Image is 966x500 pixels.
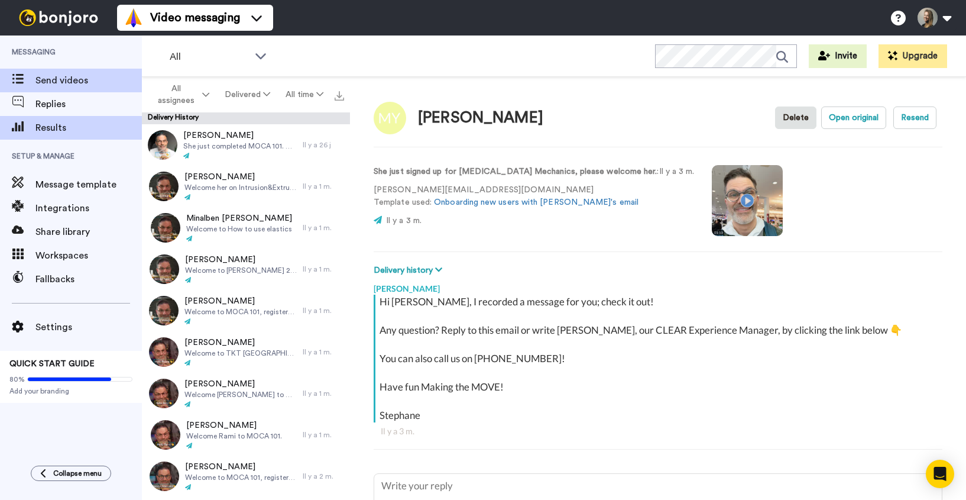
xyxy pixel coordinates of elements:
[142,112,350,124] div: Delivery History
[35,320,142,334] span: Settings
[9,386,132,396] span: Add your branding
[303,472,344,481] div: Il y a 2 m.
[331,86,348,104] button: Export all results that match these filters now.
[149,296,179,325] img: 9b219f65-5ca7-4e79-824d-275b513fa635-thumb.jpg
[142,373,350,414] a: [PERSON_NAME]Welcome [PERSON_NAME] to MOCA 101, she subscribe with MOCAFLASH offerIl y a 1 m.
[142,290,350,331] a: [PERSON_NAME]Welcome to MOCA 101, registered with FLASH 40% offer. He is also interested in LIVE:...
[926,460,954,488] div: Open Intercom Messenger
[184,390,297,399] span: Welcome [PERSON_NAME] to MOCA 101, she subscribe with MOCAFLASH offer
[380,295,939,422] div: Hi [PERSON_NAME], I recorded a message for you; check it out! Any question? Reply to this email o...
[35,225,142,239] span: Share library
[893,107,936,129] button: Resend
[185,461,297,473] span: [PERSON_NAME]
[142,456,350,497] a: [PERSON_NAME]Welcome to MOCA 101, registered with Flash offerIl y a 2 m.
[185,254,297,266] span: [PERSON_NAME]
[9,375,25,384] span: 80%
[303,347,344,357] div: Il y a 1 m.
[303,306,344,315] div: Il y a 1 m.
[149,379,179,408] img: 639c1882-b1b0-4aa6-9bb2-483b05f31462-thumb.jpg
[374,184,694,209] p: [PERSON_NAME][EMAIL_ADDRESS][DOMAIN_NAME] Template used:
[303,430,344,440] div: Il y a 1 m.
[809,44,867,68] button: Invite
[303,223,344,233] div: Il y a 1 m.
[35,121,142,135] span: Results
[184,378,297,390] span: [PERSON_NAME]
[386,217,422,225] span: Il y a 3 m.
[184,349,297,358] span: Welcome to TKT [GEOGRAPHIC_DATA]. [PERSON_NAME] is [PERSON_NAME] assistant.
[374,102,406,134] img: Image of Maryam Yazdi
[31,466,111,481] button: Collapse menu
[142,166,350,207] a: [PERSON_NAME]Welcome her on Intrusion&Extrusion. She has already completed Class II treatments in...
[35,178,142,192] span: Message template
[142,414,350,456] a: [PERSON_NAME]Welcome Rami to MOCA 101.Il y a 1 m.
[303,182,344,191] div: Il y a 1 m.
[148,130,177,160] img: e6f9aab5-6091-4b7c-ad67-88a5987c56cd-thumb.jpg
[170,50,249,64] span: All
[14,9,103,26] img: bj-logo-header-white.svg
[217,84,278,105] button: Delivered
[184,183,297,192] span: Welcome her on Intrusion&Extrusion. She has already completed Class II treatments in January.
[142,124,350,166] a: [PERSON_NAME]She just completed MOCA 101. She's a pediatric dentist only treating under 18. I thi...
[184,295,297,307] span: [PERSON_NAME]
[303,389,344,398] div: Il y a 1 m.
[278,84,331,105] button: All time
[185,266,297,275] span: Welcome to [PERSON_NAME] 2025/26. Registered with CLEAR123
[150,254,179,284] img: 868f6f90-e0b5-441e-b689-d2149ce5a75a-thumb.jpg
[186,431,282,441] span: Welcome Rami to MOCA 101.
[775,107,816,129] button: Delete
[151,420,180,450] img: 84ca36ef-538c-4c66-852d-92790b881f19-thumb.jpg
[53,469,102,478] span: Collapse menu
[184,171,297,183] span: [PERSON_NAME]
[35,201,142,215] span: Integrations
[186,420,282,431] span: [PERSON_NAME]
[149,172,179,201] img: 97a75d30-bbc5-4b8b-83b8-c8a669725dc0-thumb.jpg
[434,198,638,207] a: Onboarding new users with [PERSON_NAME]'s email
[152,83,200,107] span: All assignees
[35,73,142,88] span: Send videos
[335,91,344,101] img: export.svg
[186,224,292,234] span: Welcome to How to use elastics
[183,130,297,141] span: [PERSON_NAME]
[303,264,344,274] div: Il y a 1 m.
[142,249,350,290] a: [PERSON_NAME]Welcome to [PERSON_NAME] 2025/26. Registered with CLEAR123Il y a 1 m.
[183,141,297,151] span: She just completed MOCA 101. She's a pediatric dentist only treating under 18. I think she was lo...
[374,264,446,277] button: Delivery history
[879,44,947,68] button: Upgrade
[185,473,297,482] span: Welcome to MOCA 101, registered with Flash offer
[9,360,95,368] span: QUICK START GUIDE
[142,331,350,373] a: [PERSON_NAME]Welcome to TKT [GEOGRAPHIC_DATA]. [PERSON_NAME] is [PERSON_NAME] assistant.Il y a 1 m.
[374,167,657,176] strong: She just signed up for [MEDICAL_DATA] Mechanics, please welcome her.
[150,462,179,491] img: aacd6faa-d1ba-4be6-bf11-4b41a3392491-thumb.jpg
[184,337,297,349] span: [PERSON_NAME]
[184,307,297,317] span: Welcome to MOCA 101, registered with FLASH 40% offer. He is also interested in LIVE: Kids&Teens.
[144,78,217,111] button: All assignees
[381,425,935,437] div: Il y a 3 m.
[374,277,942,295] div: [PERSON_NAME]
[142,207,350,249] a: Minalben [PERSON_NAME]Welcome to How to use elasticsIl y a 1 m.
[374,166,694,178] p: : Il y a 3 m.
[35,97,142,111] span: Replies
[303,140,344,150] div: Il y a 26 j
[149,337,179,367] img: bf4cd112-f683-49fa-b770-80ff05a445c5-thumb.jpg
[35,272,142,286] span: Fallbacks
[821,107,886,129] button: Open original
[418,109,543,127] div: [PERSON_NAME]
[35,249,142,263] span: Workspaces
[150,9,240,26] span: Video messaging
[186,212,292,224] span: Minalben [PERSON_NAME]
[124,8,143,27] img: vm-color.svg
[151,213,180,243] img: 8bc00619-18a8-4d28-b1d7-b82525a8e42f-thumb.jpg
